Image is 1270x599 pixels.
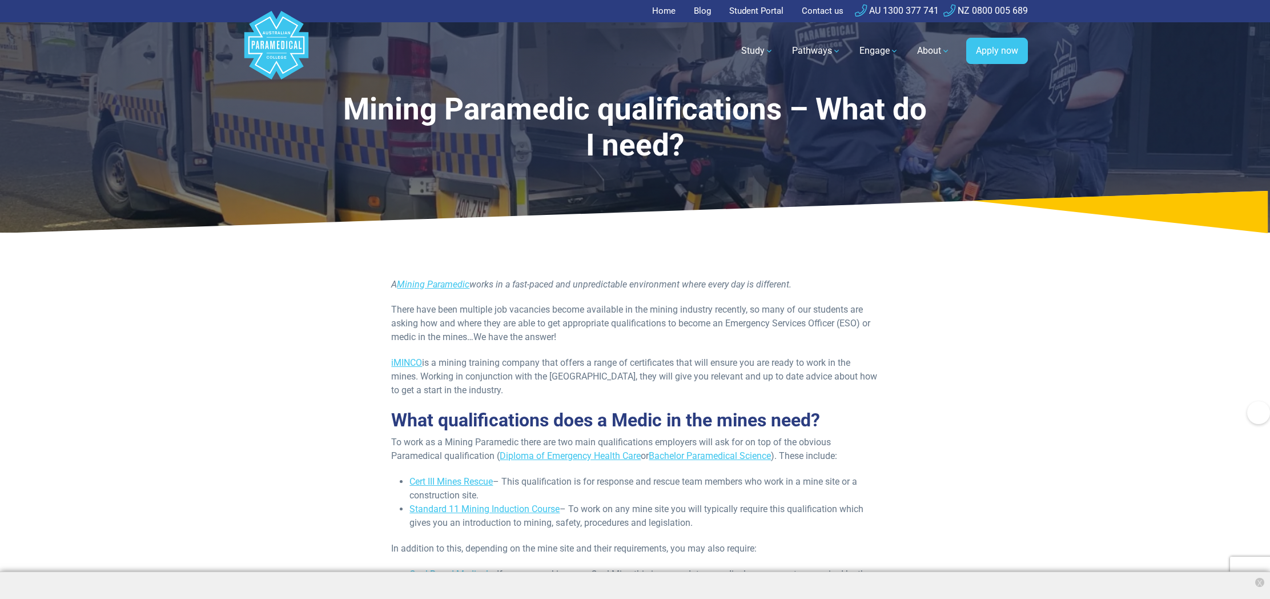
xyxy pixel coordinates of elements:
div: Close Toolbar [1255,578,1264,587]
a: Standard 11 Mining Induction Course [409,504,560,514]
h1: Mining Paramedic qualifications – What do I need? [340,91,930,164]
a: iMINCO [391,357,422,368]
a: Pathways [785,35,848,67]
a: Engage [853,35,906,67]
li: – To work on any mine site you will typically require this qualification which gives you an intro... [409,502,878,530]
li: – If you are working on a Coal Mine this is a mandatory medical assessment as required by the Coa... [409,568,878,595]
a: Diploma of Emergency Health Care [500,450,641,461]
a: Bachelor Paramedical Science [649,450,771,461]
em: A works in a fast-paced and unpredictable environment where every day is different. [391,279,791,290]
a: About [910,35,957,67]
a: Mining Paramedic [397,279,469,290]
h2: What qualifications does a Medic in the mines need? [391,409,878,431]
a: Cert III Mines Rescue [409,476,493,487]
a: NZ 0800 005 689 [943,5,1028,16]
a: Australian Paramedical College [242,22,311,80]
p: is a mining training company that offers a range of certificates that will ensure you are ready t... [391,356,878,397]
p: To work as a Mining Paramedic there are two main qualifications employers will ask for on top of ... [391,436,878,463]
a: Coal Board Medical [409,569,488,580]
a: Apply now [966,38,1028,64]
p: There have been multiple job vacancies become available in the mining industry recently, so many ... [391,303,878,344]
a: AU 1300 377 741 [855,5,939,16]
a: Study [734,35,781,67]
p: In addition to this, depending on the mine site and their requirements, you may also require: [391,542,878,556]
li: – This qualification is for response and rescue team members who work in a mine site or a constru... [409,475,878,502]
